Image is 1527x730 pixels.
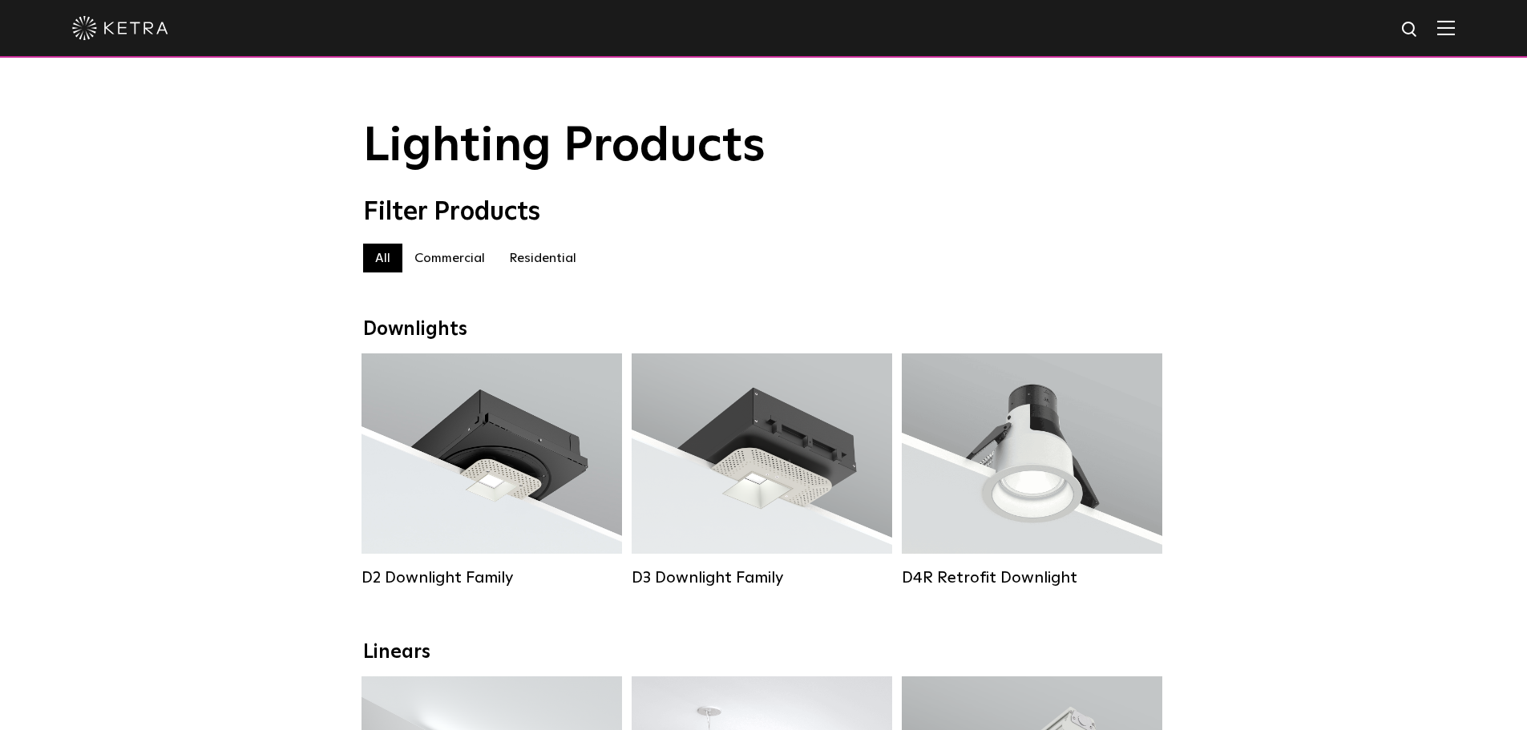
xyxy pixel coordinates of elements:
div: Downlights [363,318,1165,341]
div: D2 Downlight Family [362,568,622,587]
div: D4R Retrofit Downlight [902,568,1162,587]
a: D4R Retrofit Downlight Lumen Output:800Colors:White / BlackBeam Angles:15° / 25° / 40° / 60°Watta... [902,353,1162,587]
div: Linears [363,641,1165,664]
img: search icon [1400,20,1420,40]
a: D3 Downlight Family Lumen Output:700 / 900 / 1100Colors:White / Black / Silver / Bronze / Paintab... [632,353,892,587]
label: All [363,244,402,272]
label: Residential [497,244,588,272]
span: Lighting Products [363,123,766,171]
label: Commercial [402,244,497,272]
img: Hamburger%20Nav.svg [1437,20,1455,35]
div: Filter Products [363,197,1165,228]
a: D2 Downlight Family Lumen Output:1200Colors:White / Black / Gloss Black / Silver / Bronze / Silve... [362,353,622,587]
div: D3 Downlight Family [632,568,892,587]
img: ketra-logo-2019-white [72,16,168,40]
